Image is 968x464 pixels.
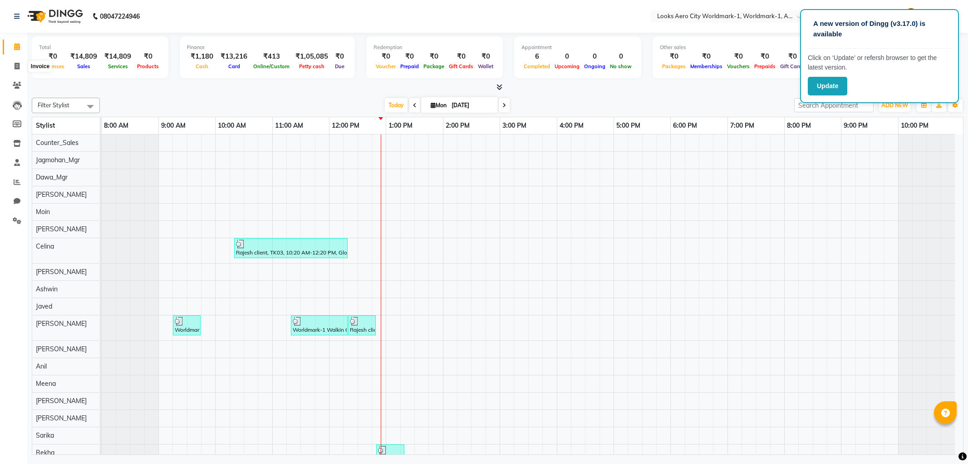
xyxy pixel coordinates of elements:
[297,63,327,70] span: Petty cash
[688,51,725,62] div: ₹0
[135,51,161,62] div: ₹0
[349,317,375,334] div: Rajesh client, TK03, 12:20 PM-12:50 PM, [PERSON_NAME] Trimming (₹500)
[728,119,757,132] a: 7:00 PM
[187,51,217,62] div: ₹1,180
[881,102,908,109] span: ADD NEW
[582,51,608,62] div: 0
[785,119,813,132] a: 8:00 PM
[552,51,582,62] div: 0
[752,51,778,62] div: ₹0
[36,173,68,181] span: Dawa_Mgr
[329,119,362,132] a: 12:00 PM
[75,63,93,70] span: Sales
[521,63,552,70] span: Completed
[552,63,582,70] span: Upcoming
[36,431,54,439] span: Sarika
[521,51,552,62] div: 6
[778,51,807,62] div: ₹0
[101,51,135,62] div: ₹14,809
[36,397,87,405] span: [PERSON_NAME]
[373,63,398,70] span: Voucher
[36,208,50,216] span: Moin
[333,63,347,70] span: Due
[725,51,752,62] div: ₹0
[292,51,332,62] div: ₹1,05,085
[23,4,85,29] img: logo
[106,63,130,70] span: Services
[398,51,421,62] div: ₹0
[608,63,634,70] span: No show
[398,63,421,70] span: Prepaid
[332,51,348,62] div: ₹0
[660,44,807,51] div: Other sales
[36,379,56,388] span: Meena
[36,268,87,276] span: [PERSON_NAME]
[36,449,54,457] span: Rekha
[251,51,292,62] div: ₹413
[226,63,242,70] span: Card
[159,119,188,132] a: 9:00 AM
[100,4,140,29] b: 08047224946
[36,414,87,422] span: [PERSON_NAME]
[752,63,778,70] span: Prepaids
[36,190,87,199] span: [PERSON_NAME]
[660,51,688,62] div: ₹0
[36,285,58,293] span: Ashwin
[67,51,101,62] div: ₹14,809
[373,51,398,62] div: ₹0
[235,239,347,257] div: Rajesh client, TK03, 10:20 AM-12:20 PM, Global Color Inoa(F)* (₹5000),Cr.Stylist Cut(F) (₹2000)
[449,99,494,112] input: 2025-09-01
[251,63,292,70] span: Online/Custom
[688,63,725,70] span: Memberships
[614,119,643,132] a: 5:00 PM
[725,63,752,70] span: Vouchers
[903,8,919,24] img: Manager
[813,19,946,39] p: A new version of Dingg (v3.17.0) is available
[521,44,634,51] div: Appointment
[39,51,67,62] div: ₹0
[899,119,931,132] a: 10:00 PM
[39,44,161,51] div: Total
[36,302,52,310] span: Javed
[421,63,447,70] span: Package
[36,121,55,130] span: Stylist
[135,63,161,70] span: Products
[38,101,69,109] span: Filter Stylist
[443,119,472,132] a: 2:00 PM
[174,317,200,334] div: Worldmark-1 Walkin Client, TK01, 09:15 AM-09:45 AM, Shave Regular (₹500)
[808,77,847,95] button: Update
[36,225,87,233] span: [PERSON_NAME]
[36,242,54,250] span: Celina
[778,63,807,70] span: Gift Cards
[660,63,688,70] span: Packages
[36,156,80,164] span: Jagmohan_Mgr
[187,44,348,51] div: Finance
[36,362,47,370] span: Anil
[447,51,476,62] div: ₹0
[373,44,496,51] div: Redemption
[557,119,586,132] a: 4:00 PM
[500,119,529,132] a: 3:00 PM
[217,51,251,62] div: ₹13,216
[930,428,959,455] iframe: chat widget
[36,345,87,353] span: [PERSON_NAME]
[36,139,79,147] span: Counter_Sales
[421,51,447,62] div: ₹0
[808,53,951,72] p: Click on ‘Update’ or refersh browser to get the latest version.
[36,319,87,328] span: [PERSON_NAME]
[671,119,699,132] a: 6:00 PM
[428,102,449,109] span: Mon
[386,119,415,132] a: 1:00 PM
[292,317,347,334] div: Worldmark-1 Walkin Client, TK04, 11:20 AM-12:20 PM, Stylist Cut(M) (₹700),[PERSON_NAME] Trimming ...
[273,119,305,132] a: 11:00 AM
[879,99,910,112] button: ADD NEW
[29,61,52,72] div: Invoice
[582,63,608,70] span: Ongoing
[841,119,870,132] a: 9:00 PM
[216,119,248,132] a: 10:00 AM
[476,63,496,70] span: Wallet
[794,98,874,112] input: Search Appointment
[385,98,408,112] span: Today
[608,51,634,62] div: 0
[377,446,403,463] div: Rajesh client, TK03, 12:50 PM-01:20 PM, Eyebrows (₹200)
